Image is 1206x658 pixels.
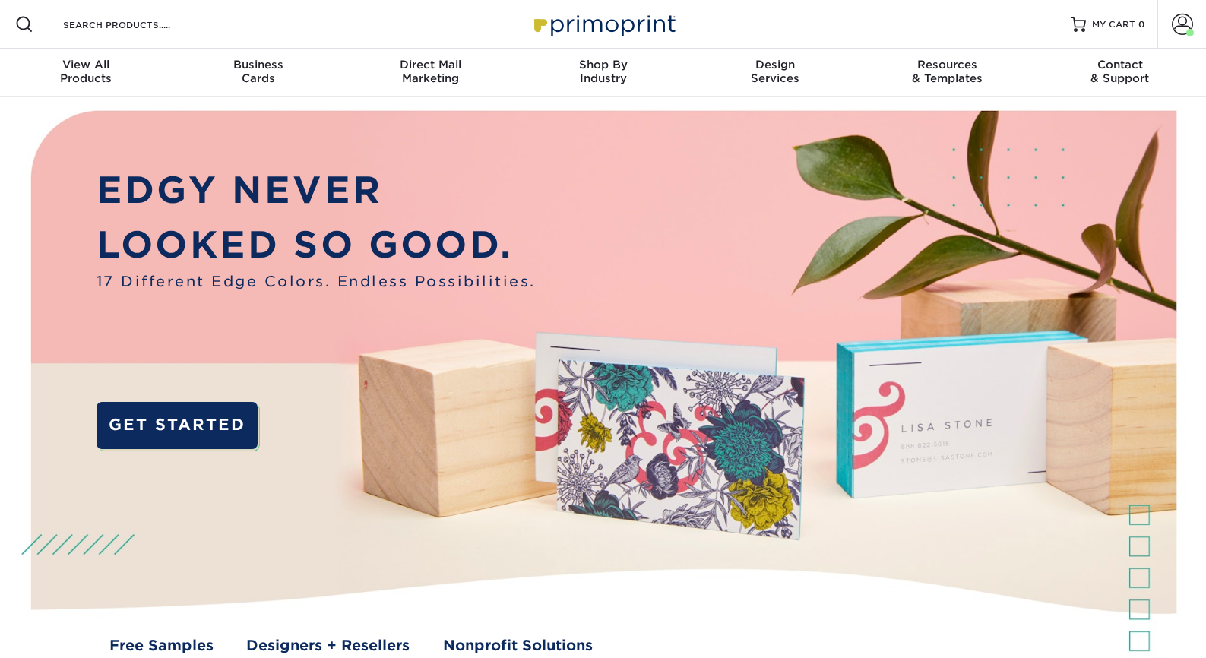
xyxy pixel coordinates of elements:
[689,49,862,97] a: DesignServices
[517,49,689,97] a: Shop ByIndustry
[97,217,536,271] p: LOOKED SO GOOD.
[173,58,345,85] div: Cards
[246,635,410,657] a: Designers + Resellers
[689,58,862,85] div: Services
[862,58,1034,71] span: Resources
[1033,58,1206,71] span: Contact
[344,58,517,71] span: Direct Mail
[97,402,258,450] a: GET STARTED
[527,8,679,40] img: Primoprint
[689,58,862,71] span: Design
[862,49,1034,97] a: Resources& Templates
[1033,49,1206,97] a: Contact& Support
[443,635,593,657] a: Nonprofit Solutions
[1092,18,1135,31] span: MY CART
[173,49,345,97] a: BusinessCards
[1033,58,1206,85] div: & Support
[344,49,517,97] a: Direct MailMarketing
[517,58,689,71] span: Shop By
[97,163,536,217] p: EDGY NEVER
[97,271,536,293] span: 17 Different Edge Colors. Endless Possibilities.
[1138,19,1145,30] span: 0
[517,58,689,85] div: Industry
[62,15,210,33] input: SEARCH PRODUCTS.....
[173,58,345,71] span: Business
[862,58,1034,85] div: & Templates
[109,635,214,657] a: Free Samples
[344,58,517,85] div: Marketing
